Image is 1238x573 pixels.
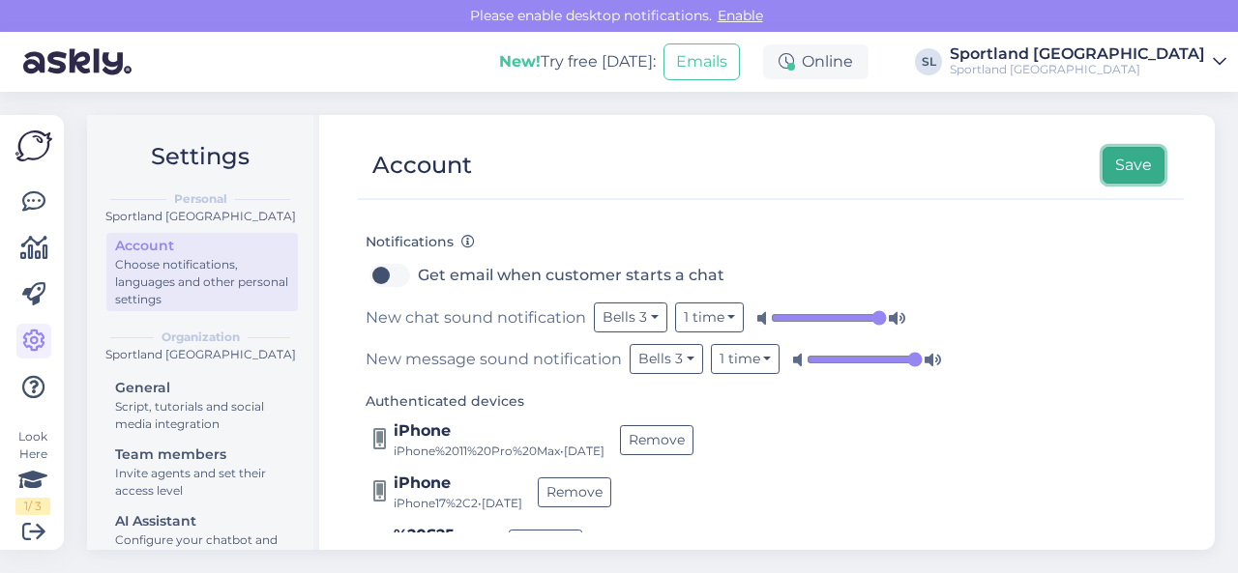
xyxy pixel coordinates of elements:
[115,444,289,465] div: Team members
[915,48,942,75] div: SL
[106,233,298,311] a: AccountChoose notifications, languages and other personal settings
[103,138,298,175] h2: Settings
[950,46,1205,62] div: Sportland [GEOGRAPHIC_DATA]
[711,344,781,374] button: 1 time
[620,425,693,455] button: Remove
[394,524,493,547] div: %20S25
[366,344,1159,374] div: New message sound notification
[950,46,1226,77] a: Sportland [GEOGRAPHIC_DATA]Sportland [GEOGRAPHIC_DATA]
[538,477,611,507] button: Remove
[763,44,869,79] div: Online
[499,52,541,71] b: New!
[630,344,703,374] button: Bells 3
[594,302,667,332] button: Bells 3
[394,443,604,460] div: iPhone%2011%20Pro%20Max • [DATE]
[15,498,50,515] div: 1 / 3
[418,260,724,291] label: Get email when customer starts a chat
[115,398,289,433] div: Script, tutorials and social media integration
[509,530,582,559] button: Remove
[663,43,740,80] button: Emails
[106,442,298,502] a: Team membersInvite agents and set their access level
[115,256,289,308] div: Choose notifications, languages and other personal settings
[394,495,522,512] div: iPhone17%2C2 • [DATE]
[366,232,475,252] label: Notifications
[366,302,1159,332] div: New chat sound notification
[394,419,604,443] div: iPhone
[372,147,472,184] div: Account
[712,7,769,24] span: Enable
[394,472,522,495] div: iPhone
[162,329,240,346] b: Organization
[675,302,745,332] button: 1 time
[115,465,289,500] div: Invite agents and set their access level
[106,375,298,436] a: GeneralScript, tutorials and social media integration
[115,236,289,256] div: Account
[950,62,1205,77] div: Sportland [GEOGRAPHIC_DATA]
[15,130,52,161] img: Askly Logo
[115,511,289,531] div: AI Assistant
[15,428,50,515] div: Look Here
[103,346,298,363] div: Sportland [GEOGRAPHIC_DATA]
[103,208,298,225] div: Sportland [GEOGRAPHIC_DATA]
[1103,147,1164,184] button: Save
[174,190,227,208] b: Personal
[106,508,298,569] a: AI AssistantConfigure your chatbot and add documents
[499,50,656,73] div: Try free [DATE]:
[115,531,289,566] div: Configure your chatbot and add documents
[115,378,289,398] div: General
[366,391,524,412] label: Authenticated devices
